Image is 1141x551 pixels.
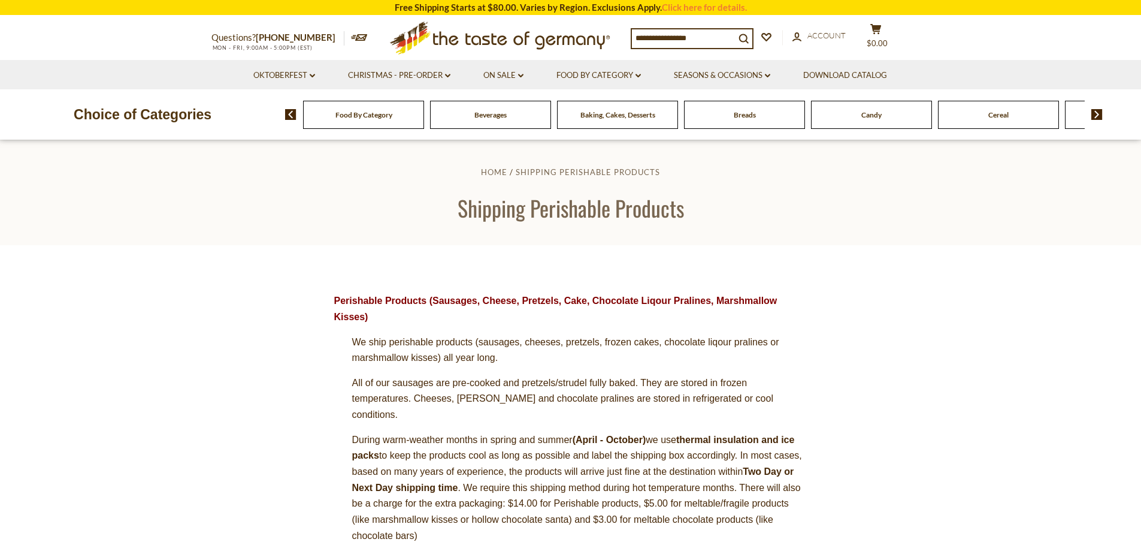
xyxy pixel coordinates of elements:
[211,44,313,51] span: MON - FRI, 9:00AM - 5:00PM (EST)
[516,167,660,177] a: Shipping Perishable Products
[348,69,450,82] a: Christmas - PRE-ORDER
[37,194,1104,221] h1: Shipping Perishable Products
[483,69,523,82] a: On Sale
[256,32,335,43] a: [PHONE_NUMBER]
[211,30,344,46] p: Questions?
[734,110,756,119] a: Breads
[253,69,315,82] a: Oktoberfest
[858,23,894,53] button: $0.00
[352,466,794,493] strong: Two Day or Next Day shipping time
[481,167,507,177] a: Home
[573,435,646,445] strong: (April - October)
[352,378,773,420] span: All of our sausages are pre-cooked and pretzels/strudel fully baked. They are stored in frozen te...
[285,109,296,120] img: previous arrow
[1091,109,1103,120] img: next arrow
[352,435,802,541] span: During warm-weather months in spring and summer we use to keep the products cool as long as possi...
[662,2,747,13] a: Click here for details.
[556,69,641,82] a: Food By Category
[867,38,888,48] span: $0.00
[807,31,846,40] span: Account
[861,110,882,119] a: Candy
[352,337,779,363] span: We ship perishable products (sausages, cheeses, pretzels, frozen cakes, chocolate liqour pralines...
[334,296,777,322] strong: Perishable Products (Sausages, Cheese, Pretzels, Cake, Chocolate Liqour Pralines, Marshmallow Kis...
[792,29,846,43] a: Account
[580,110,655,119] a: Baking, Cakes, Desserts
[803,69,887,82] a: Download Catalog
[988,110,1009,119] a: Cereal
[474,110,507,119] a: Beverages
[335,110,392,119] a: Food By Category
[674,69,770,82] a: Seasons & Occasions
